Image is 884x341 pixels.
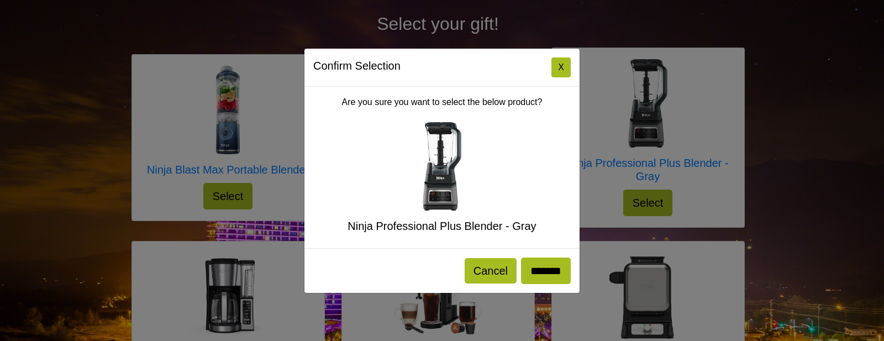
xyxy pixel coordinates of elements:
button: Close [551,57,571,77]
button: Cancel [465,258,517,284]
div: Are you sure you want to select the below product? [304,87,580,248]
h5: Confirm Selection [313,57,401,74]
h5: Ninja Professional Plus Blender - Gray [313,219,571,233]
img: Ninja Professional Plus Blender - Gray [398,122,486,211]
